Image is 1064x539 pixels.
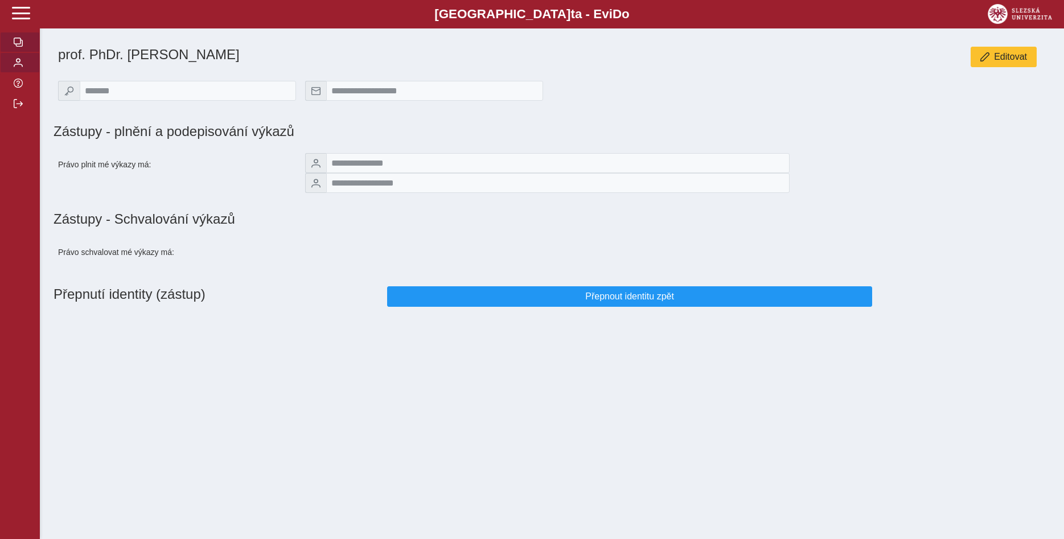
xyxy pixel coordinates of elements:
[570,7,574,21] span: t
[994,52,1027,62] span: Editovat
[397,291,862,302] span: Přepnout identitu zpět
[988,4,1052,24] img: logo_web_su.png
[613,7,622,21] span: D
[58,47,708,63] h1: prof. PhDr. [PERSON_NAME]
[54,211,1050,227] h1: Zástupy - Schvalování výkazů
[622,7,630,21] span: o
[971,47,1037,67] button: Editovat
[387,286,872,307] button: Přepnout identitu zpět
[54,282,383,311] h1: Přepnutí identity (zástup)
[34,7,1030,22] b: [GEOGRAPHIC_DATA] a - Evi
[54,149,301,198] div: Právo plnit mé výkazy má:
[54,124,708,139] h1: Zástupy - plnění a podepisování výkazů
[54,236,301,268] div: Právo schvalovat mé výkazy má:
